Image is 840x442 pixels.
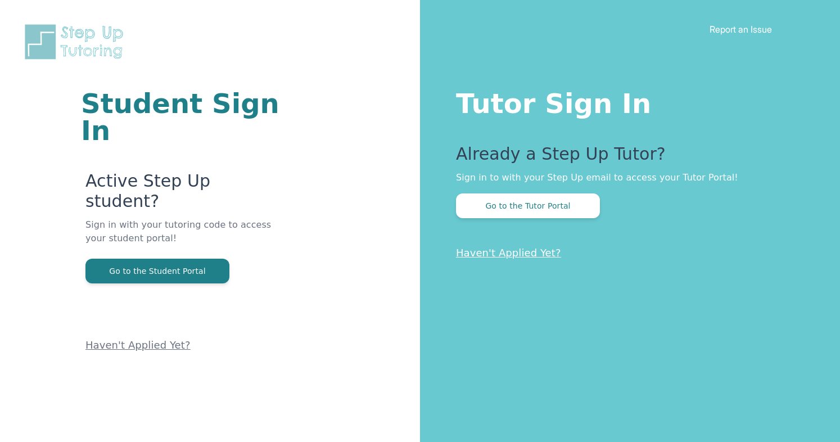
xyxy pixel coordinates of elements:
[456,193,600,218] button: Go to the Tutor Portal
[81,90,285,144] h1: Student Sign In
[85,171,285,218] p: Active Step Up student?
[85,265,229,276] a: Go to the Student Portal
[22,22,130,61] img: Step Up Tutoring horizontal logo
[456,171,795,184] p: Sign in to with your Step Up email to access your Tutor Portal!
[456,200,600,211] a: Go to the Tutor Portal
[85,259,229,283] button: Go to the Student Portal
[456,247,561,259] a: Haven't Applied Yet?
[85,339,191,351] a: Haven't Applied Yet?
[85,218,285,259] p: Sign in with your tutoring code to access your student portal!
[710,24,772,35] a: Report an Issue
[456,85,795,117] h1: Tutor Sign In
[456,144,795,171] p: Already a Step Up Tutor?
